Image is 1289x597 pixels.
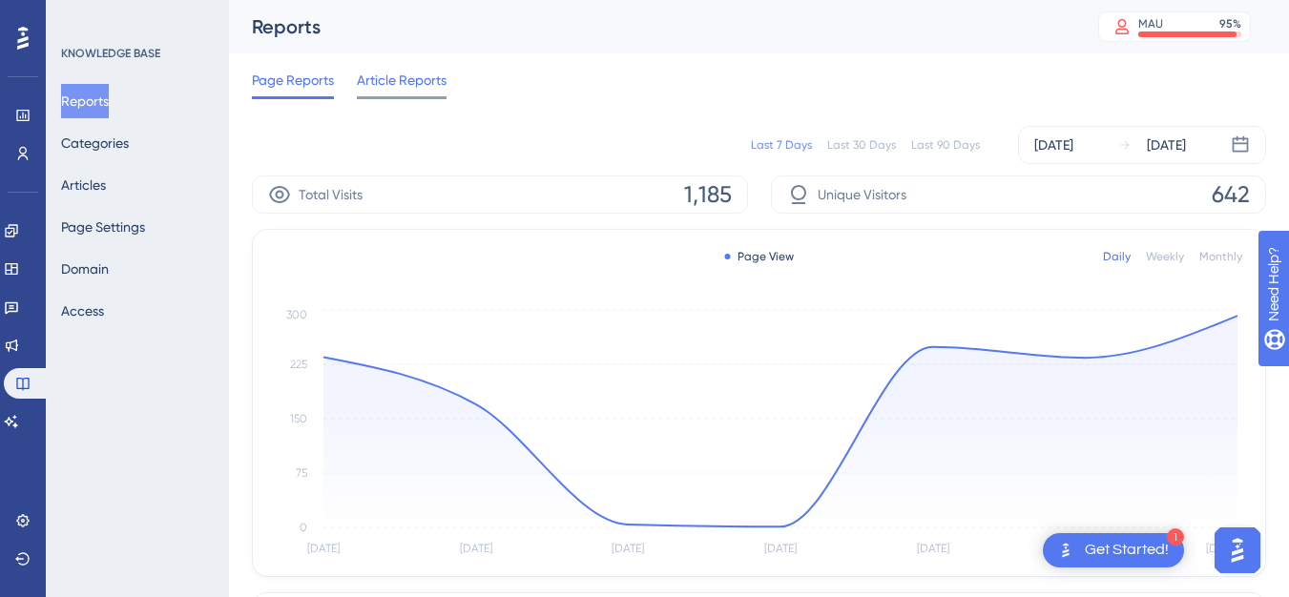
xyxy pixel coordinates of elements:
tspan: 0 [300,521,307,534]
div: Daily [1103,249,1131,264]
span: Unique Visitors [818,183,906,206]
div: Last 7 Days [751,137,812,153]
div: Get Started! [1085,540,1169,561]
div: 95 % [1219,16,1241,31]
span: Total Visits [299,183,363,206]
button: Access [61,294,104,328]
tspan: [DATE] [612,542,644,555]
div: Last 30 Days [827,137,896,153]
div: MAU [1138,16,1163,31]
tspan: 150 [290,412,307,425]
tspan: [DATE] [917,542,949,555]
div: Open Get Started! checklist, remaining modules: 1 [1043,533,1184,567]
tspan: 225 [290,358,307,371]
span: 642 [1212,179,1250,210]
tspan: 300 [286,308,307,321]
tspan: [DATE] [307,542,340,555]
button: Categories [61,126,129,160]
span: 1,185 [684,179,732,210]
div: KNOWLEDGE BASE [61,46,160,61]
div: 1 [1167,528,1184,546]
div: Reports [252,13,1050,40]
span: Article Reports [357,69,447,92]
button: Reports [61,84,109,118]
div: [DATE] [1147,134,1186,156]
span: Page Reports [252,69,334,92]
button: Domain [61,252,109,286]
tspan: [DATE] [460,542,492,555]
tspan: 75 [296,466,307,480]
iframe: UserGuiding AI Assistant Launcher [1209,522,1266,579]
button: Page Settings [61,210,145,244]
tspan: [DATE] [1206,542,1238,555]
div: Last 90 Days [911,137,980,153]
span: Need Help? [45,5,119,28]
div: Page View [724,249,794,264]
tspan: [DATE] [764,542,797,555]
div: Weekly [1146,249,1184,264]
button: Articles [61,168,106,202]
div: [DATE] [1034,134,1073,156]
div: Monthly [1199,249,1242,264]
img: launcher-image-alternative-text [1054,539,1077,562]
